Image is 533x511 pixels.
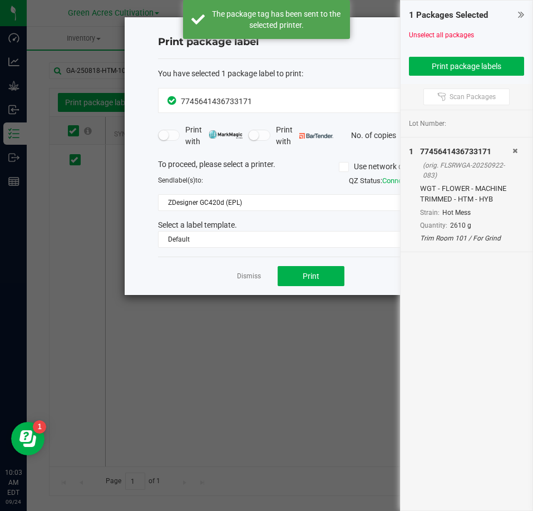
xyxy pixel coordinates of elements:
[351,130,396,139] span: No. of copies
[382,176,416,185] span: Connected
[409,57,525,76] button: Print package labels
[159,232,409,247] span: Default
[409,31,474,39] a: Unselect all packages
[420,183,512,205] div: WGT - FLOWER - MACHINE TRIMMED - HTM - HYB
[181,97,252,106] span: 7745641436733171
[409,119,446,129] span: Lot Number:
[158,68,424,80] div: :
[159,195,409,210] span: ZDesigner GC420d (EPL)
[11,422,45,455] iframe: Resource center
[420,209,440,217] span: Strain:
[303,272,319,281] span: Print
[237,272,261,281] a: Dismiss
[150,219,432,231] div: Select a label template.
[276,124,333,148] span: Print with
[349,176,424,185] span: QZ Status:
[339,161,424,173] label: Use network devices
[209,130,243,139] img: mark_magic_cybra.png
[442,209,471,217] span: Hot Mess
[450,92,496,101] span: Scan Packages
[420,233,512,243] div: Trim Room 101 / For Grind
[299,133,333,139] img: bartender.png
[173,176,195,184] span: label(s)
[185,124,243,148] span: Print with
[450,222,471,229] span: 2610 g
[158,176,203,184] span: Send to:
[409,147,413,156] span: 1
[158,35,424,50] h4: Print package label
[167,95,178,106] span: In Sync
[150,159,432,175] div: To proceed, please select a printer.
[33,420,46,434] iframe: Resource center unread badge
[423,160,512,180] div: (orig. FLSRWGA-20250922-083)
[420,222,447,229] span: Quantity:
[420,146,512,158] div: 7745641436733171
[211,8,342,31] div: The package tag has been sent to the selected printer.
[278,266,344,286] button: Print
[158,69,302,78] span: You have selected 1 package label to print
